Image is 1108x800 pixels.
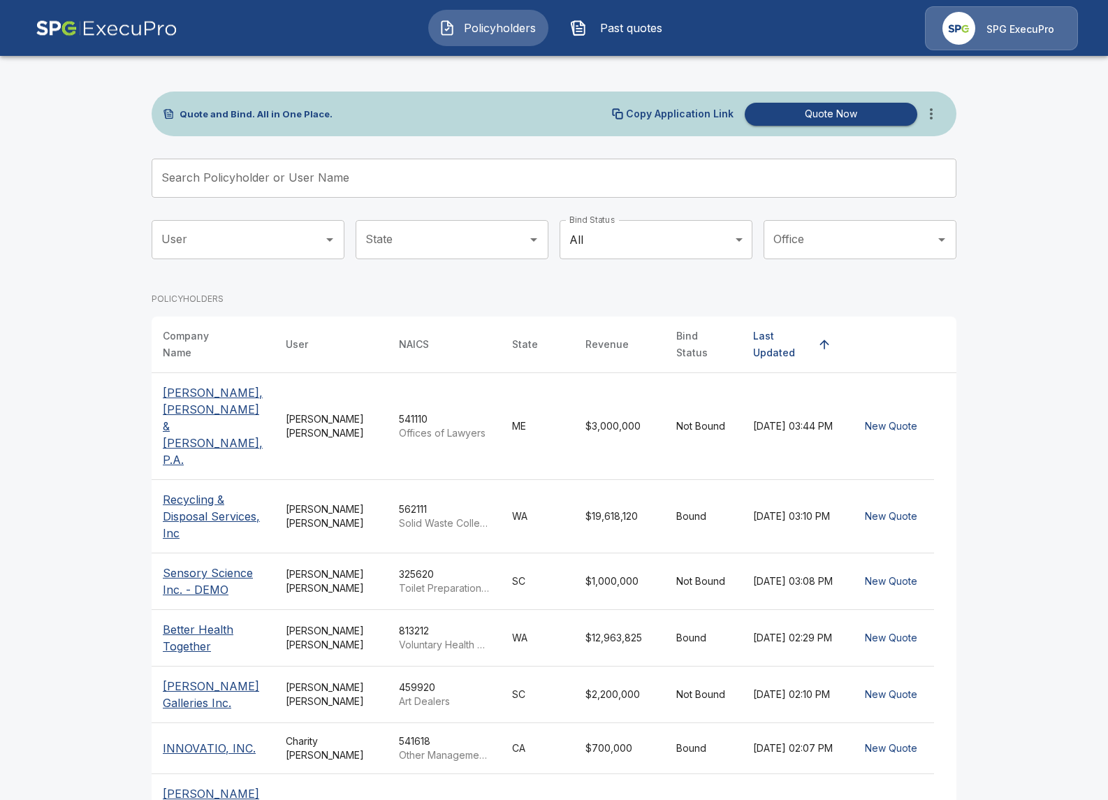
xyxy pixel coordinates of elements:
div: [PERSON_NAME] [PERSON_NAME] [286,681,377,708]
button: Open [932,230,952,249]
td: Not Bound [665,553,742,610]
p: Toilet Preparation Manufacturing [399,581,490,595]
td: $12,963,825 [574,610,665,667]
td: SC [501,667,574,723]
button: New Quote [859,414,923,439]
p: Sensory Science Inc. - DEMO [163,565,263,598]
button: Policyholders IconPolicyholders [428,10,548,46]
button: Quote Now [745,103,917,126]
td: SC [501,553,574,610]
td: ME [501,373,574,480]
div: [PERSON_NAME] [PERSON_NAME] [286,624,377,652]
div: All [560,220,752,259]
p: Quote and Bind. All in One Place. [180,110,333,119]
td: [DATE] 03:08 PM [742,553,848,610]
td: $1,000,000 [574,553,665,610]
div: NAICS [399,336,429,353]
div: [PERSON_NAME] [PERSON_NAME] [286,412,377,440]
a: Quote Now [739,103,917,126]
td: Bound [665,723,742,774]
img: Past quotes Icon [570,20,587,36]
td: WA [501,610,574,667]
td: Not Bound [665,373,742,480]
div: 541618 [399,734,490,762]
td: $2,200,000 [574,667,665,723]
td: $3,000,000 [574,373,665,480]
button: more [917,100,945,128]
td: [DATE] 03:44 PM [742,373,848,480]
p: [PERSON_NAME], [PERSON_NAME] & [PERSON_NAME], P.A. [163,384,263,468]
th: Bind Status [665,317,742,373]
button: New Quote [859,504,923,530]
button: New Quote [859,736,923,762]
p: Solid Waste Collection [399,516,490,530]
div: [PERSON_NAME] [PERSON_NAME] [286,567,377,595]
div: 459920 [399,681,490,708]
img: Agency Icon [942,12,975,45]
div: State [512,336,538,353]
td: Bound [665,480,742,553]
p: Copy Application Link [626,109,734,119]
button: New Quote [859,682,923,708]
div: User [286,336,308,353]
td: Bound [665,610,742,667]
td: CA [501,723,574,774]
span: Policyholders [461,20,538,36]
button: New Quote [859,625,923,651]
div: 541110 [399,412,490,440]
td: Not Bound [665,667,742,723]
td: $700,000 [574,723,665,774]
p: Art Dealers [399,694,490,708]
div: 813212 [399,624,490,652]
td: [DATE] 03:10 PM [742,480,848,553]
p: Other Management Consulting Services [399,748,490,762]
p: SPG ExecuPro [986,22,1054,36]
td: WA [501,480,574,553]
div: 562111 [399,502,490,530]
td: [DATE] 02:29 PM [742,610,848,667]
label: Bind Status [569,214,615,226]
button: Open [320,230,340,249]
p: Offices of Lawyers [399,426,490,440]
button: Open [524,230,544,249]
p: POLICYHOLDERS [152,293,224,305]
p: Voluntary Health Organizations [399,638,490,652]
td: [DATE] 02:07 PM [742,723,848,774]
a: Agency IconSPG ExecuPro [925,6,1078,50]
img: Policyholders Icon [439,20,455,36]
div: Last Updated [753,328,812,361]
div: Company Name [163,328,238,361]
p: Better Health Together [163,621,263,655]
img: AA Logo [36,6,177,50]
p: INNOVATIO, INC. [163,740,256,757]
span: Past quotes [592,20,669,36]
td: $19,618,120 [574,480,665,553]
div: [PERSON_NAME] [PERSON_NAME] [286,502,377,530]
button: New Quote [859,569,923,595]
div: Revenue [585,336,629,353]
p: Recycling & Disposal Services, Inc [163,491,263,541]
td: [DATE] 02:10 PM [742,667,848,723]
button: Past quotes IconPast quotes [560,10,680,46]
div: 325620 [399,567,490,595]
div: Charity [PERSON_NAME] [286,734,377,762]
p: [PERSON_NAME] Galleries Inc. [163,678,263,711]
